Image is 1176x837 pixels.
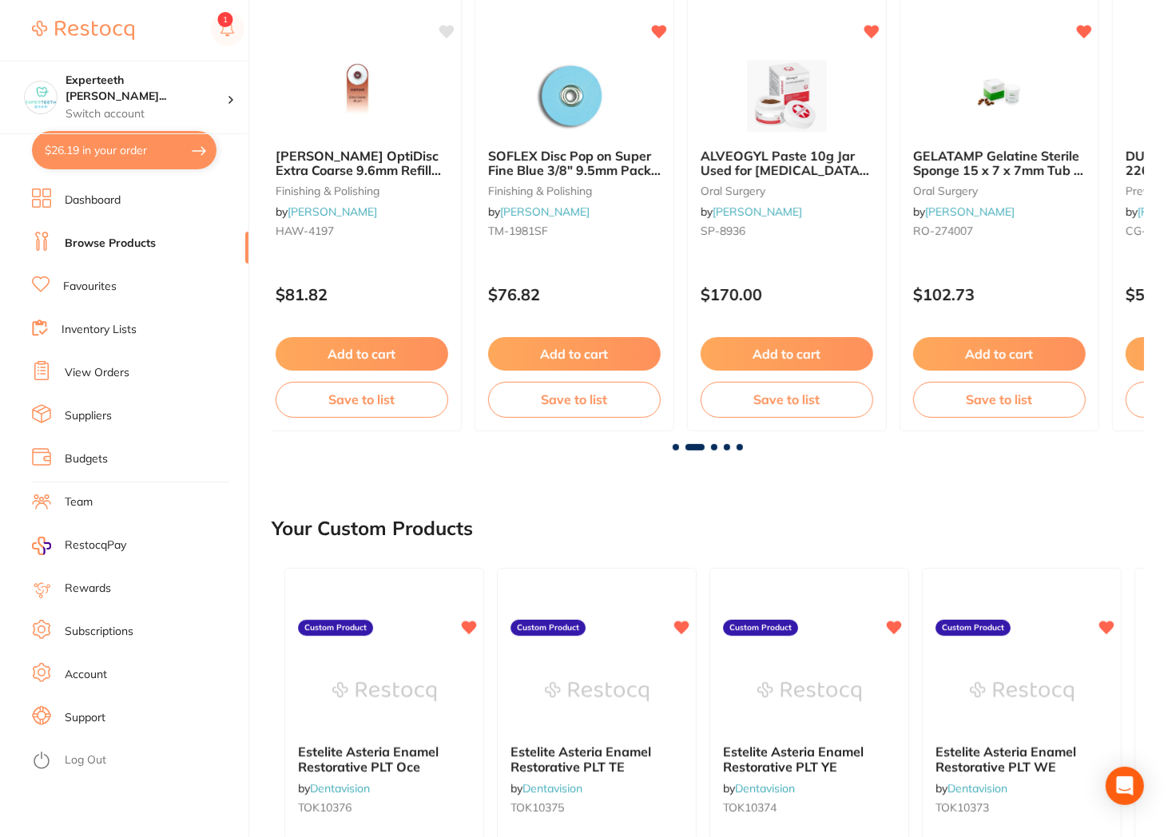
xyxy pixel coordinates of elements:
label: Custom Product [723,620,798,636]
img: GELATAMP Gelatine Sterile Sponge 15 x 7 x 7mm Tub of 50 [948,56,1051,136]
button: Add to cart [276,337,448,371]
a: [PERSON_NAME] [925,204,1015,219]
small: RO-274007 [913,224,1086,237]
b: Estelite Asteria Enamel Restorative PLT TE [511,744,683,774]
a: Dashboard [65,192,121,208]
a: Support [65,710,105,726]
a: Dentavision [735,781,795,795]
span: by [913,204,1015,219]
span: by [936,781,1007,795]
button: Save to list [913,382,1086,417]
a: View Orders [65,365,129,381]
button: Log Out [32,748,244,774]
button: Save to list [701,382,873,417]
p: $102.73 [913,285,1086,303]
a: RestocqPay [32,537,126,555]
small: SP-8936 [701,224,873,237]
a: Inventory Lists [62,322,137,338]
small: HAW-4197 [276,224,448,237]
img: Restocq Logo [32,21,134,40]
button: Save to list [488,382,661,417]
img: Estelite Asteria Enamel Restorative PLT WE [970,652,1074,732]
small: TOK10373 [936,801,1108,814]
a: [PERSON_NAME] [713,204,802,219]
img: Estelite Asteria Enamel Restorative PLT TE [545,652,649,732]
a: Team [65,494,93,510]
label: Custom Product [511,620,586,636]
a: Dentavision [310,781,370,795]
p: $76.82 [488,285,661,303]
span: RestocqPay [65,538,126,553]
b: Estelite Asteria Enamel Restorative PLT WE [936,744,1108,774]
b: Estelite Asteria Enamel Restorative PLT Oce [298,744,471,774]
span: by [276,204,377,219]
button: Add to cart [913,337,1086,371]
img: RestocqPay [32,537,51,555]
img: SOFLEX Disc Pop on Super Fine Blue 3/8" 9.5mm Pack of 85 [522,56,626,136]
a: [PERSON_NAME] [288,204,377,219]
b: HAWE OptiDisc Extra Coarse 9.6mm Refill Pack of 80 [276,149,448,178]
a: Log Out [65,752,106,768]
a: Suppliers [65,408,112,424]
a: Restocq Logo [32,12,134,49]
span: by [511,781,582,795]
a: Dentavision [948,781,1007,795]
label: Custom Product [936,620,1011,636]
p: $170.00 [701,285,873,303]
span: by [723,781,795,795]
small: oral surgery [913,184,1086,197]
span: by [488,204,590,219]
small: TM-1981SF [488,224,661,237]
button: Add to cart [488,337,661,371]
p: $81.82 [276,285,448,303]
b: GELATAMP Gelatine Sterile Sponge 15 x 7 x 7mm Tub of 50 [913,149,1086,178]
small: finishing & polishing [488,184,661,197]
button: $26.19 in your order [32,131,217,169]
b: ALVEOGYL Paste 10g Jar Used for Dry Socket Treatment [701,149,873,178]
img: HAWE OptiDisc Extra Coarse 9.6mm Refill Pack of 80 [310,56,414,136]
a: [PERSON_NAME] [500,204,590,219]
button: Add to cart [701,337,873,371]
small: TOK10375 [511,801,683,814]
small: oral surgery [701,184,873,197]
span: by [298,781,370,795]
a: Account [65,667,107,683]
p: Switch account [66,106,227,122]
span: by [701,204,802,219]
img: Experteeth Eastwood West [25,81,57,113]
small: TOK10376 [298,801,471,814]
a: Favourites [63,279,117,295]
a: Subscriptions [65,624,133,640]
b: SOFLEX Disc Pop on Super Fine Blue 3/8" 9.5mm Pack of 85 [488,149,661,178]
img: Estelite Asteria Enamel Restorative PLT YE [757,652,861,732]
button: Save to list [276,382,448,417]
small: finishing & polishing [276,184,448,197]
img: Estelite Asteria Enamel Restorative PLT Oce [332,652,436,732]
small: TOK10374 [723,801,896,814]
b: Estelite Asteria Enamel Restorative PLT YE [723,744,896,774]
h2: Your Custom Products [272,518,473,540]
h4: Experteeth Eastwood West [66,73,227,104]
a: Browse Products [65,236,156,252]
img: ALVEOGYL Paste 10g Jar Used for Dry Socket Treatment [735,56,839,136]
a: Dentavision [522,781,582,795]
label: Custom Product [298,620,373,636]
div: Open Intercom Messenger [1106,767,1144,805]
a: Rewards [65,581,111,597]
a: Budgets [65,451,108,467]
